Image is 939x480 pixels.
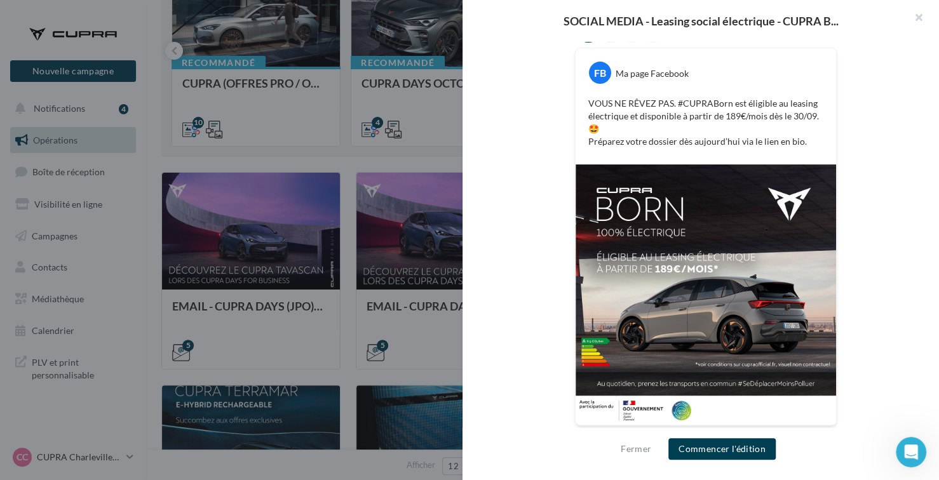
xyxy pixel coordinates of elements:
div: Ma page Facebook [616,67,689,80]
div: La prévisualisation est non-contractuelle [575,425,837,442]
div: FB [589,62,611,84]
button: Fermer [616,441,656,457]
p: VOUS NE RÊVEZ PAS. #CUPRABorn est éligible au leasing électrique et disponible à partir de 189€/m... [588,97,823,148]
span: SOCIAL MEDIA - Leasing social électrique - CUPRA B... [564,15,839,27]
iframe: Intercom live chat [896,437,926,467]
button: Commencer l'édition [668,438,776,460]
